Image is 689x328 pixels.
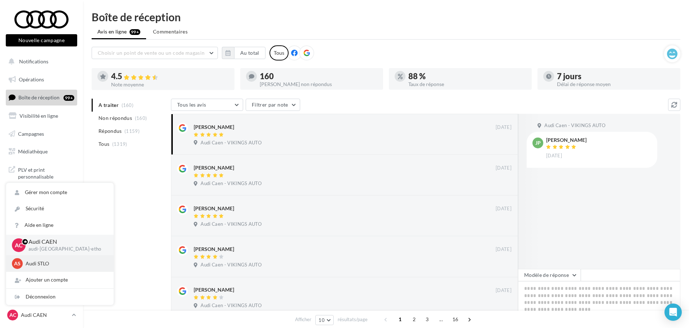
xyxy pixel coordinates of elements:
div: 88 % [408,72,526,80]
span: Visibilité en ligne [19,113,58,119]
div: Déconnexion [6,289,114,305]
span: (1159) [124,128,140,134]
a: Aide en ligne [6,217,114,233]
button: Au total [222,47,265,59]
span: [DATE] [546,153,562,159]
span: Tous [98,140,109,148]
span: Audi Caen - VIKINGS AUTO [201,262,262,268]
div: 160 [260,72,377,80]
div: [PERSON_NAME] [194,123,234,131]
div: [PERSON_NAME] [194,205,234,212]
span: Campagnes [18,130,44,136]
span: Non répondus [98,114,132,122]
span: Afficher [295,316,311,323]
button: Tous les avis [171,99,243,111]
div: 4.5 [111,72,229,81]
span: [DATE] [496,206,512,212]
div: [PERSON_NAME] [194,286,234,293]
span: Commentaires [153,28,188,35]
span: ... [435,314,447,325]
span: 1 [394,314,406,325]
span: Répondus [98,127,122,135]
span: Audi Caen - VIKINGS AUTO [544,122,605,129]
span: AS [14,260,21,267]
button: Filtrer par note [246,99,300,111]
span: 2 [408,314,420,325]
span: Opérations [19,76,44,82]
button: Modèle de réponse [518,269,581,281]
span: AC [15,241,23,249]
span: 10 [319,317,325,323]
button: Notifications [4,54,76,69]
span: [DATE] [496,287,512,294]
button: Choisir un point de vente ou un code magasin [92,47,218,59]
span: Boîte de réception [18,94,60,100]
div: 7 jours [557,72,675,80]
div: Tous [269,45,289,60]
div: Délai de réponse moyen [557,82,675,87]
a: Sécurité [6,201,114,217]
div: 99+ [63,95,74,101]
span: résultats/page [338,316,368,323]
div: [PERSON_NAME] non répondus [260,82,377,87]
span: 3 [421,314,433,325]
div: [PERSON_NAME] [546,138,587,143]
p: Audi CAEN [21,311,69,319]
div: [PERSON_NAME] [194,246,234,253]
div: Taux de réponse [408,82,526,87]
span: AC [9,311,16,319]
div: Open Intercom Messenger [664,304,682,321]
div: Ajouter un compte [6,272,114,288]
span: [DATE] [496,124,512,131]
a: AC Audi CAEN [6,308,77,322]
span: [DATE] [496,165,512,171]
p: audi-[GEOGRAPHIC_DATA]-etho [28,246,102,252]
div: Boîte de réception [92,12,680,22]
p: Audi CAEN [28,238,102,246]
a: Campagnes [4,126,79,141]
span: Audi Caen - VIKINGS AUTO [201,140,262,146]
a: Opérations [4,72,79,87]
button: Nouvelle campagne [6,34,77,46]
button: Au total [234,47,265,59]
span: (160) [135,115,147,121]
span: Choisir un point de vente ou un code magasin [98,50,205,56]
span: Notifications [19,58,48,64]
a: Visibilité en ligne [4,108,79,123]
span: (1319) [112,141,127,147]
span: 16 [449,314,461,325]
span: Médiathèque [18,148,48,154]
span: Audi Caen - VIKINGS AUTO [201,180,262,187]
a: Gérer mon compte [6,184,114,201]
div: [PERSON_NAME] [194,164,234,171]
a: PLV et print personnalisable [4,162,79,183]
p: Audi STLO [26,260,105,267]
span: [DATE] [496,246,512,253]
span: Audi Caen - VIKINGS AUTO [201,302,262,309]
div: Note moyenne [111,82,229,87]
span: PLV et print personnalisable [18,165,74,180]
a: Médiathèque [4,144,79,159]
button: 10 [315,315,334,325]
span: Audi Caen - VIKINGS AUTO [201,221,262,228]
a: Boîte de réception99+ [4,90,79,105]
span: JP [535,139,541,147]
span: Tous les avis [177,102,206,108]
